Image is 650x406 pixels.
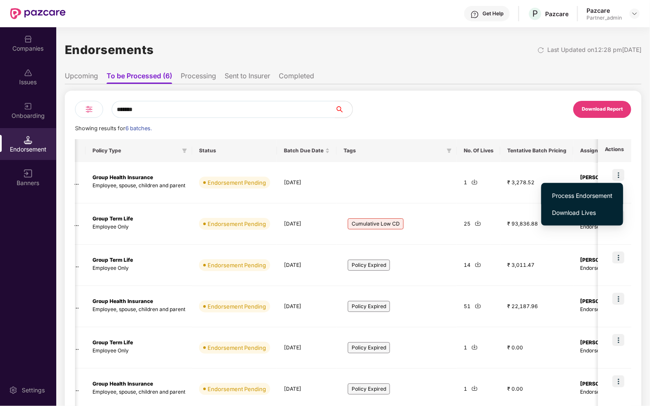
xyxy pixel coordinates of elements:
[475,261,481,268] img: svg+xml;base64,PHN2ZyBpZD0iRG93bmxvYWQtMjR4MjQiIHhtbG5zPSJodHRwOi8vd3d3LnczLm9yZy8yMDAwL3N2ZyIgd2...
[500,327,573,369] td: ₹ 0.00
[92,174,153,180] b: Group Health Insurance
[279,71,314,84] li: Completed
[464,344,494,352] div: 1
[580,147,620,154] span: Assigned To
[500,203,573,245] td: ₹ 93,836.88
[10,8,66,19] img: New Pazcare Logo
[348,218,404,229] span: Cumulative Low CD
[125,125,152,132] span: 6 batches.
[500,139,573,162] th: Tentative Batch Pricing
[24,35,32,43] img: svg+xml;base64,PHN2ZyBpZD0iQ29tcGFuaWVzIiB4bWxucz0iaHR0cDovL3d3dy53My5vcmcvMjAwMC9zdmciIHdpZHRoPS...
[24,102,32,111] img: svg+xml;base64,PHN2ZyB3aWR0aD0iMjAiIGhlaWdodD0iMjAiIHZpZXdCb3g9IjAgMCAyMCAyMCIgZmlsbD0ibm9uZSIgeG...
[107,71,172,84] li: To be Processed (6)
[586,6,622,14] div: Pazcare
[208,220,266,228] div: Endorsement Pending
[348,301,390,312] span: Policy Expired
[580,298,623,304] b: [PERSON_NAME]
[92,147,179,154] span: Policy Type
[464,220,494,228] div: 25
[277,203,337,245] td: [DATE]
[92,388,185,396] p: Employee, spouse, children and parent
[532,9,538,19] span: P
[580,264,627,272] p: Endorsement Team
[631,10,638,17] img: svg+xml;base64,PHN2ZyBpZD0iRHJvcGRvd24tMzJ4MzIiIHhtbG5zPSJodHRwOi8vd3d3LnczLm9yZy8yMDAwL3N2ZyIgd2...
[612,252,624,263] img: icon
[482,10,503,17] div: Get Help
[65,71,98,84] li: Upcoming
[464,261,494,269] div: 14
[65,40,154,59] h1: Endorsements
[335,106,352,113] span: search
[464,303,494,311] div: 51
[471,385,478,392] img: svg+xml;base64,PHN2ZyBpZD0iRG93bmxvYWQtMjR4MjQiIHhtbG5zPSJodHRwOi8vd3d3LnczLm9yZy8yMDAwL3N2ZyIgd2...
[208,178,266,187] div: Endorsement Pending
[24,69,32,77] img: svg+xml;base64,PHN2ZyBpZD0iSXNzdWVzX2Rpc2FibGVkIiB4bWxucz0iaHR0cDovL3d3dy53My5vcmcvMjAwMC9zdmciIH...
[348,342,390,353] span: Policy Expired
[500,286,573,327] td: ₹ 22,187.96
[75,125,152,132] span: Showing results for
[582,106,623,113] div: Download Report
[552,208,612,217] span: Download Lives
[225,71,270,84] li: Sent to Insurer
[92,347,185,355] p: Employee Only
[612,293,624,305] img: icon
[471,179,478,185] img: svg+xml;base64,PHN2ZyBpZD0iRG93bmxvYWQtMjR4MjQiIHhtbG5zPSJodHRwOi8vd3d3LnczLm9yZy8yMDAwL3N2ZyIgd2...
[475,303,481,309] img: svg+xml;base64,PHN2ZyBpZD0iRG93bmxvYWQtMjR4MjQiIHhtbG5zPSJodHRwOi8vd3d3LnczLm9yZy8yMDAwL3N2ZyIgd2...
[348,383,390,395] span: Policy Expired
[348,260,390,271] span: Policy Expired
[500,245,573,286] td: ₹ 3,011.47
[284,147,324,154] span: Batch Due Date
[92,223,185,231] p: Employee Only
[24,136,32,144] img: svg+xml;base64,PHN2ZyB3aWR0aD0iMTQuNSIgaGVpZ2h0PSIxNC41IiB2aWV3Qm94PSIwIDAgMTYgMTYiIGZpbGw9Im5vbm...
[208,385,266,393] div: Endorsement Pending
[586,14,622,21] div: Partner_admin
[552,191,612,200] span: Process Endorsement
[182,148,187,153] span: filter
[92,306,185,314] p: Employee, spouse, children and parent
[457,139,500,162] th: No. Of Lives
[24,169,32,178] img: svg+xml;base64,PHN2ZyB3aWR0aD0iMTYiIGhlaWdodD0iMTYiIHZpZXdCb3g9IjAgMCAxNiAxNiIgZmlsbD0ibm9uZSIgeG...
[464,385,494,393] div: 1
[545,10,569,18] div: Pazcare
[344,147,443,154] span: Tags
[92,264,185,272] p: Employee Only
[208,302,266,311] div: Endorsement Pending
[580,257,623,263] b: [PERSON_NAME]
[277,162,337,203] td: [DATE]
[335,101,353,118] button: search
[9,386,17,395] img: svg+xml;base64,PHN2ZyBpZD0iU2V0dGluZy0yMHgyMCIgeG1sbnM9Imh0dHA6Ly93d3cudzMub3JnLzIwMDAvc3ZnIiB3aW...
[612,334,624,346] img: icon
[92,298,153,304] b: Group Health Insurance
[580,347,627,355] p: Endorsement Team
[580,306,627,314] p: Endorsement Team
[612,169,624,181] img: icon
[471,344,478,350] img: svg+xml;base64,PHN2ZyBpZD0iRG93bmxvYWQtMjR4MjQiIHhtbG5zPSJodHRwOi8vd3d3LnczLm9yZy8yMDAwL3N2ZyIgd2...
[598,139,631,162] th: Actions
[277,139,337,162] th: Batch Due Date
[208,261,266,269] div: Endorsement Pending
[475,220,481,226] img: svg+xml;base64,PHN2ZyBpZD0iRG93bmxvYWQtMjR4MjQiIHhtbG5zPSJodHRwOi8vd3d3LnczLm9yZy8yMDAwL3N2ZyIgd2...
[471,10,479,19] img: svg+xml;base64,PHN2ZyBpZD0iSGVscC0zMngzMiIgeG1sbnM9Imh0dHA6Ly93d3cudzMub3JnLzIwMDAvc3ZnIiB3aWR0aD...
[500,162,573,203] td: ₹ 3,278.52
[537,47,544,54] img: svg+xml;base64,PHN2ZyBpZD0iUmVsb2FkLTMyeDMyIiB4bWxucz0iaHR0cDovL3d3dy53My5vcmcvMjAwMC9zdmciIHdpZH...
[19,386,47,395] div: Settings
[447,148,452,153] span: filter
[277,286,337,327] td: [DATE]
[208,343,266,352] div: Endorsement Pending
[92,215,133,222] b: Group Term Life
[464,179,494,187] div: 1
[92,380,153,387] b: Group Health Insurance
[92,339,133,346] b: Group Term Life
[192,139,277,162] th: Status
[181,71,216,84] li: Processing
[580,388,627,396] p: Endorsement Team
[580,174,623,180] b: [PERSON_NAME]
[277,327,337,369] td: [DATE]
[92,182,185,190] p: Employee, spouse, children and parent
[92,257,133,263] b: Group Term Life
[180,146,189,156] span: filter
[277,245,337,286] td: [DATE]
[612,375,624,387] img: icon
[580,380,623,387] b: [PERSON_NAME]
[547,45,641,54] div: Last Updated on 12:28 pm[DATE]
